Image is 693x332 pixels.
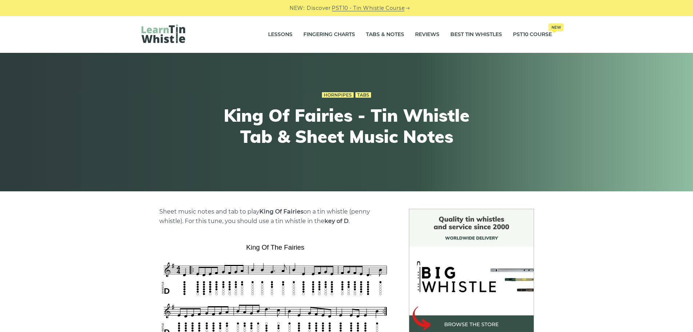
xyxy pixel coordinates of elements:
a: Reviews [415,26,439,44]
a: Fingering Charts [303,26,355,44]
a: Best Tin Whistles [450,26,502,44]
strong: key of D [324,218,349,224]
a: Lessons [268,26,292,44]
span: New [549,23,563,31]
p: Sheet music notes and tab to play on a tin whistle (penny whistle). For this tune, you should use... [159,207,391,226]
h1: King Of Fairies - Tin Whistle Tab & Sheet Music Notes [213,105,481,147]
strong: King Of Fairies [259,208,303,215]
a: PST10 CourseNew [513,26,552,44]
a: Tabs & Notes [366,26,404,44]
a: Tabs [355,92,371,98]
a: Hornpipes [322,92,354,98]
img: LearnTinWhistle.com [142,24,185,43]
